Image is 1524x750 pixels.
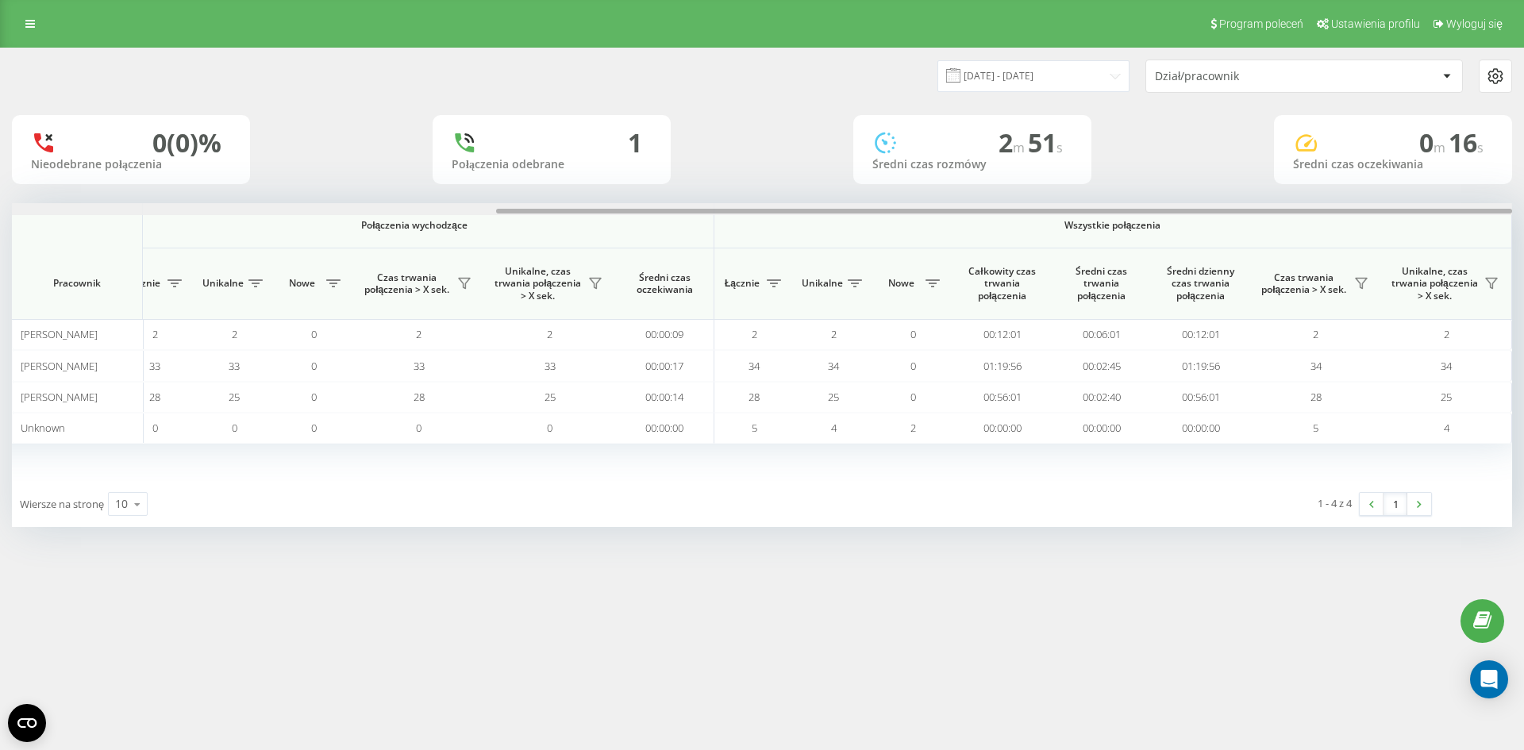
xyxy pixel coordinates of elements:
span: 34 [1441,359,1452,373]
span: Czas trwania połączenia > X sek. [1258,271,1349,296]
span: 2 [831,327,837,341]
span: Wszystkie połączenia [761,219,1464,232]
span: Średni dzienny czas trwania połączenia [1163,265,1238,302]
span: Łącznie [123,277,163,290]
span: Łącznie [722,277,762,290]
td: 00:00:14 [615,382,714,413]
span: 0 [547,421,552,435]
span: m [1013,139,1028,156]
td: 00:00:00 [952,413,1052,444]
td: 00:12:01 [952,319,1052,350]
span: Połączenia wychodzące [152,219,677,232]
td: 01:19:56 [1151,350,1250,381]
td: 00:12:01 [1151,319,1250,350]
span: 2 [910,421,916,435]
span: 2 [752,327,757,341]
span: 2 [547,327,552,341]
span: s [1056,139,1063,156]
div: 1 [628,128,642,158]
div: Średni czas rozmówy [872,158,1072,171]
span: Pracownik [25,277,129,290]
span: 5 [1313,421,1318,435]
td: 00:00:00 [1052,413,1151,444]
span: 25 [545,390,556,404]
span: 28 [149,390,160,404]
td: 01:19:56 [952,350,1052,381]
span: 0 [311,359,317,373]
span: Program poleceń [1219,17,1303,30]
span: Średni czas trwania połączenia [1064,265,1139,302]
td: 00:02:40 [1052,382,1151,413]
div: Średni czas oczekiwania [1293,158,1493,171]
td: 00:06:01 [1052,319,1151,350]
span: 0 [910,390,916,404]
span: 25 [828,390,839,404]
span: 2 [416,327,421,341]
span: Ustawienia profilu [1331,17,1420,30]
span: 28 [749,390,760,404]
span: 33 [414,359,425,373]
span: Wiersze na stronę [20,497,104,511]
span: 2 [232,327,237,341]
td: 00:00:17 [615,350,714,381]
td: 00:02:45 [1052,350,1151,381]
span: 0 [232,421,237,435]
span: 2 [999,125,1028,160]
span: 28 [1310,390,1322,404]
span: [PERSON_NAME] [21,390,98,404]
span: 34 [828,359,839,373]
span: Wyloguj się [1446,17,1503,30]
span: 0 [311,327,317,341]
div: 1 - 4 z 4 [1318,495,1352,511]
span: 33 [545,359,556,373]
span: 34 [749,359,760,373]
td: 00:00:00 [1151,413,1250,444]
span: 33 [229,359,240,373]
span: [PERSON_NAME] [21,359,98,373]
span: m [1434,139,1449,156]
span: 25 [1441,390,1452,404]
td: 00:56:01 [952,382,1052,413]
span: 25 [229,390,240,404]
div: Nieodebrane połączenia [31,158,231,171]
td: 00:00:09 [615,319,714,350]
span: 0 [311,421,317,435]
span: Czas trwania połączenia > X sek. [361,271,452,296]
div: Dział/pracownik [1155,70,1345,83]
span: 4 [831,421,837,435]
span: Unknown [21,421,65,435]
span: Średni czas oczekiwania [627,271,702,296]
span: 0 [910,327,916,341]
span: 0 [910,359,916,373]
span: 34 [1310,359,1322,373]
span: s [1477,139,1484,156]
a: 1 [1384,493,1407,515]
span: 0 [416,421,421,435]
span: [PERSON_NAME] [21,327,98,341]
span: 0 [311,390,317,404]
span: 2 [1444,327,1449,341]
span: 2 [152,327,158,341]
span: 28 [414,390,425,404]
span: 5 [752,421,757,435]
span: Nowe [282,277,321,290]
td: 00:56:01 [1151,382,1250,413]
span: 33 [149,359,160,373]
button: Open CMP widget [8,704,46,742]
div: Połączenia odebrane [452,158,652,171]
span: 16 [1449,125,1484,160]
div: 0 (0)% [152,128,221,158]
span: Unikalne [802,277,843,290]
span: Unikalne, czas trwania połączenia > X sek. [1389,265,1480,302]
span: 0 [152,421,158,435]
span: 51 [1028,125,1063,160]
span: 2 [1313,327,1318,341]
span: Całkowity czas trwania połączenia [964,265,1040,302]
span: Nowe [881,277,921,290]
td: 00:00:00 [615,413,714,444]
div: Open Intercom Messenger [1470,660,1508,698]
span: Unikalne, czas trwania połączenia > X sek. [492,265,583,302]
span: 4 [1444,421,1449,435]
div: 10 [115,496,128,512]
span: 0 [1419,125,1449,160]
